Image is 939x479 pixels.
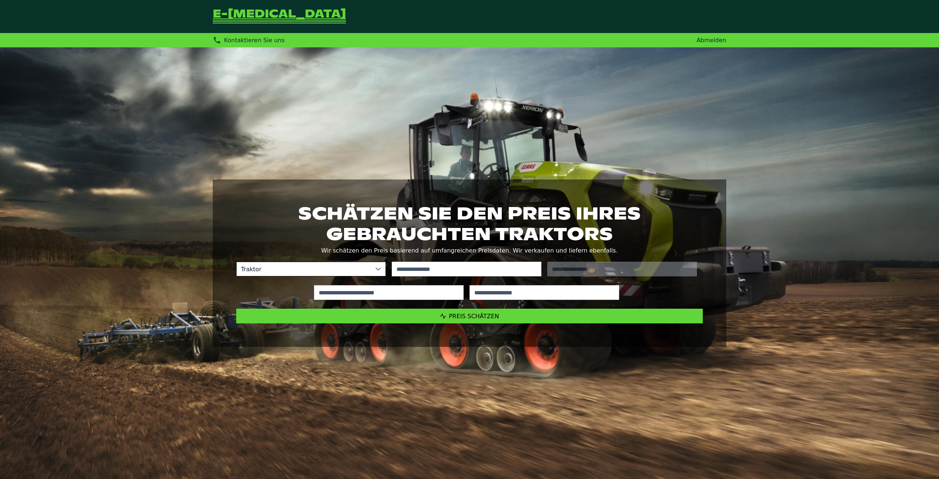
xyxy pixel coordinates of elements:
h1: Schätzen Sie den Preis Ihres gebrauchten Traktors [236,203,703,244]
span: Kontaktieren Sie uns [224,37,285,44]
span: Traktor [237,262,371,276]
div: Kontaktieren Sie uns [213,36,285,44]
p: Wir schätzen den Preis basierend auf umfangreichen Preisdaten. Wir verkaufen und liefern ebenfalls. [236,246,703,256]
span: Preis schätzen [449,313,499,320]
a: Zurück zur Startseite [213,9,346,24]
button: Preis schätzen [236,309,703,323]
a: Abmelden [697,37,726,44]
